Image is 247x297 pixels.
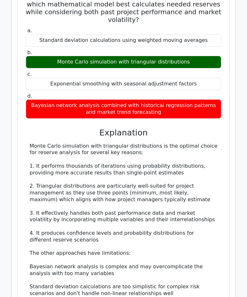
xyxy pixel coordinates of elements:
[26,100,221,119] div: Bayesian network analysis combined with historical regression patterns and market trend forecasting
[27,28,32,34] span: a.
[26,78,221,91] div: Exponential smoothing with seasonal adjustment factors
[26,35,221,47] div: Standard deviation calculations using weighted moving averages
[30,128,217,138] h3: Explanation
[27,71,32,77] span: c.
[27,93,32,99] span: d.
[26,56,221,69] div: Monte Carlo simulation with triangular distributions
[27,50,32,56] span: b.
